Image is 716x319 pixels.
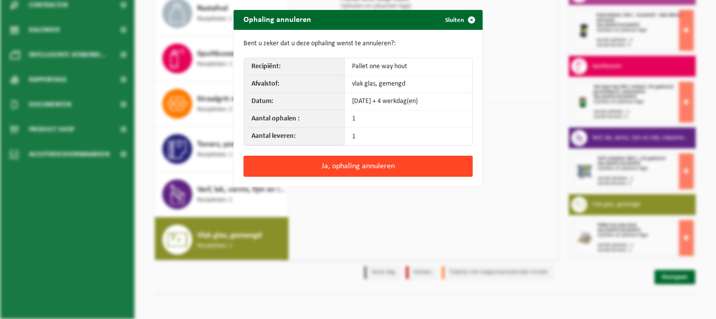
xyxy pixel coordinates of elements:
[345,128,472,145] td: 1
[234,10,321,29] h2: Ophaling annuleren
[244,110,345,128] th: Aantal ophalen :
[244,58,345,76] th: Recipiënt:
[345,58,472,76] td: Pallet one way hout
[437,10,481,30] button: Sluiten
[243,156,473,177] button: Ja, ophaling annuleren
[345,110,472,128] td: 1
[244,93,345,110] th: Datum:
[345,76,472,93] td: vlak glas, gemengd
[345,93,472,110] td: [DATE] + 4 werkdag(en)
[244,76,345,93] th: Afvalstof:
[244,128,345,145] th: Aantal leveren:
[243,40,473,48] p: Bent u zeker dat u deze ophaling wenst te annuleren?:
